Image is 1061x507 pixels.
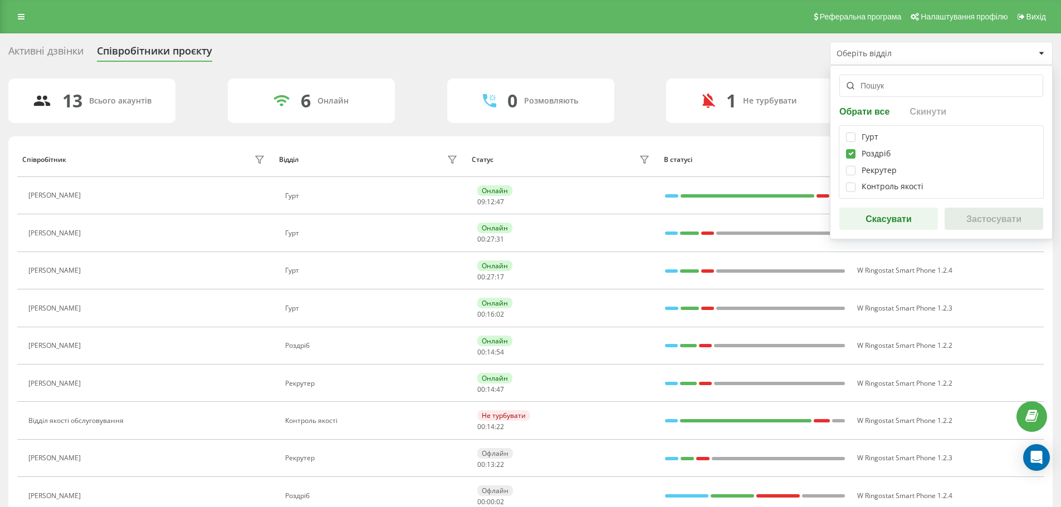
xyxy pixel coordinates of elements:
[477,485,513,496] div: Офлайн
[496,309,504,319] span: 02
[857,416,952,425] span: W Ringostat Smart Phone 1.2.2
[477,198,504,206] div: : :
[477,497,485,506] span: 00
[496,422,504,431] span: 22
[496,460,504,469] span: 22
[857,341,952,350] span: W Ringostat Smart Phone 1.2.2
[921,12,1008,21] span: Налаштування профілю
[89,96,151,106] div: Всього акаунтів
[477,298,512,308] div: Онлайн
[477,223,512,233] div: Онлайн
[8,45,84,62] div: Активні дзвінки
[487,385,495,394] span: 14
[477,410,530,421] div: Не турбувати
[862,149,891,159] div: Роздріб
[945,208,1043,230] button: Застосувати
[477,498,504,506] div: : :
[477,197,485,206] span: 09
[487,234,495,244] span: 27
[28,304,84,312] div: [PERSON_NAME]
[496,197,504,206] span: 47
[279,156,299,164] div: Відділ
[862,166,897,175] div: Рекрутер
[496,272,504,282] span: 17
[477,272,485,282] span: 00
[477,373,512,383] div: Онлайн
[477,385,485,394] span: 00
[285,454,461,462] div: Рекрутер
[496,234,504,244] span: 31
[28,342,84,350] div: [PERSON_NAME]
[28,380,84,387] div: [PERSON_NAME]
[524,96,578,106] div: Розмовляють
[743,96,797,106] div: Не турбувати
[28,454,84,462] div: [PERSON_NAME]
[487,197,495,206] span: 12
[857,453,952,462] span: W Ringostat Smart Phone 1.2.3
[507,90,517,111] div: 0
[477,309,485,319] span: 00
[820,12,902,21] span: Реферальна програма
[477,461,504,469] div: : :
[477,448,513,459] div: Офлайн
[477,260,512,271] div: Онлайн
[285,380,461,387] div: Рекрутер
[906,106,950,116] button: Скинути
[62,90,82,111] div: 13
[28,229,84,237] div: [PERSON_NAME]
[664,156,846,164] div: В статусі
[496,497,504,506] span: 02
[477,423,504,431] div: : :
[487,347,495,357] span: 14
[28,267,84,274] div: [PERSON_NAME]
[285,492,461,500] div: Роздріб
[839,106,893,116] button: Обрати все
[477,235,504,243] div: : :
[857,265,952,275] span: W Ringostat Smart Phone 1.2.4
[285,229,461,237] div: Гурт
[862,132,878,142] div: Гурт
[839,75,1043,97] input: Пошук
[477,234,485,244] span: 00
[857,378,952,388] span: W Ringostat Smart Phone 1.2.2
[317,96,349,106] div: Онлайн
[477,386,504,393] div: : :
[477,185,512,196] div: Онлайн
[285,267,461,274] div: Гурт
[477,336,512,346] div: Онлайн
[285,417,461,425] div: Контроль якості
[28,492,84,500] div: [PERSON_NAME]
[487,460,495,469] span: 13
[301,90,311,111] div: 6
[22,156,66,164] div: Співробітник
[477,348,504,356] div: : :
[477,311,504,318] div: : :
[285,342,461,350] div: Роздріб
[862,182,923,191] div: Контроль якості
[472,156,493,164] div: Статус
[487,422,495,431] span: 14
[477,347,485,357] span: 00
[97,45,212,62] div: Співробітники проєкту
[487,497,495,506] span: 00
[857,303,952,313] span: W Ringostat Smart Phone 1.2.3
[837,49,970,58] div: Оберіть відділ
[496,385,504,394] span: 47
[477,273,504,281] div: : :
[285,192,461,200] div: Гурт
[839,208,938,230] button: Скасувати
[477,422,485,431] span: 00
[487,272,495,282] span: 27
[496,347,504,357] span: 54
[477,460,485,469] span: 00
[726,90,736,111] div: 1
[28,191,84,199] div: [PERSON_NAME]
[487,309,495,319] span: 16
[285,304,461,312] div: Гурт
[857,491,952,500] span: W Ringostat Smart Phone 1.2.4
[1023,444,1050,471] div: Open Intercom Messenger
[28,417,126,425] div: Відділ якості обслуговування
[1026,12,1046,21] span: Вихід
